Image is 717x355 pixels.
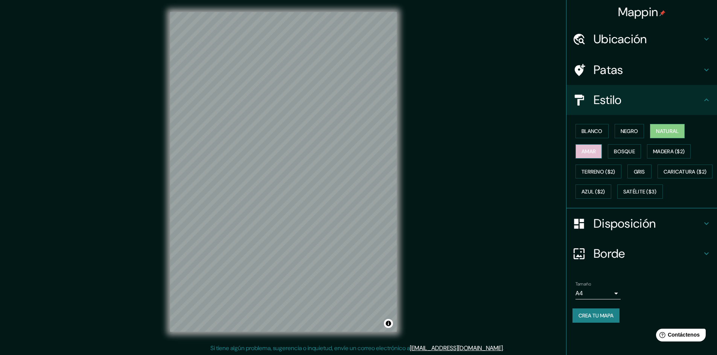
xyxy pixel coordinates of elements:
[634,168,645,175] font: Gris
[658,165,713,179] button: Caricatura ($2)
[505,344,507,352] font: .
[627,165,652,179] button: Gris
[650,124,685,138] button: Natural
[566,239,717,269] div: Borde
[621,128,638,134] font: Negro
[623,189,657,195] font: Satélite ($3)
[210,344,410,352] font: Si tiene algún problema, sugerencia o inquietud, envíe un correo electrónico a
[582,128,603,134] font: Blanco
[594,246,625,261] font: Borde
[659,10,665,16] img: pin-icon.png
[582,168,615,175] font: Terreno ($2)
[575,144,602,159] button: Amar
[594,62,623,78] font: Patas
[575,184,611,199] button: Azul ($2)
[566,208,717,239] div: Disposición
[572,308,620,323] button: Crea tu mapa
[582,189,605,195] font: Azul ($2)
[608,144,641,159] button: Bosque
[384,319,393,328] button: Activar o desactivar atribución
[575,281,591,287] font: Tamaño
[504,344,505,352] font: .
[615,124,644,138] button: Negro
[653,148,685,155] font: Madera ($2)
[410,344,503,352] a: [EMAIL_ADDRESS][DOMAIN_NAME]
[650,326,709,347] iframe: Lanzador de widgets de ayuda
[664,168,707,175] font: Caricatura ($2)
[575,287,621,299] div: A4
[594,216,656,231] font: Disposición
[566,24,717,54] div: Ubicación
[647,144,691,159] button: Madera ($2)
[618,4,658,20] font: Mappin
[566,85,717,115] div: Estilo
[594,31,647,47] font: Ubicación
[575,289,583,297] font: A4
[503,344,504,352] font: .
[575,124,609,138] button: Blanco
[656,128,679,134] font: Natural
[582,148,596,155] font: Amar
[578,312,613,319] font: Crea tu mapa
[575,165,621,179] button: Terreno ($2)
[594,92,622,108] font: Estilo
[617,184,663,199] button: Satélite ($3)
[170,12,397,332] canvas: Mapa
[614,148,635,155] font: Bosque
[566,55,717,85] div: Patas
